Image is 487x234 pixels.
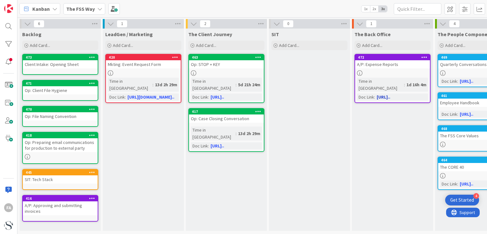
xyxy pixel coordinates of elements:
[26,55,98,60] div: 473
[105,54,181,103] a: 420Mkting: Event Request FormTime in [GEOGRAPHIC_DATA]:13d 2h 29mDoc Link:[URL][DOMAIN_NAME]..
[237,130,262,137] div: 13d 2h 29m
[23,133,98,152] div: 418Op: Preparing email communications for production to external party
[26,81,98,86] div: 471
[196,42,216,48] span: Add Card...
[440,78,457,85] div: Doc Link
[105,31,153,37] span: LeadGen / Marketing
[271,31,279,37] span: SIT
[358,55,430,60] div: 472
[23,133,98,138] div: 418
[23,81,98,94] div: 471Op: Client File Hygiene
[188,108,264,152] a: 417Op: Case Closing ConversationTime in [GEOGRAPHIC_DATA]:13d 2h 29mDoc Link:[URL]..
[189,109,264,114] div: 417
[355,60,430,68] div: A/P: Expense Reports
[23,170,98,175] div: 445
[440,111,457,118] div: Doc Link
[26,196,98,201] div: 416
[192,109,264,114] div: 417
[449,20,460,28] span: 4
[366,20,377,28] span: 1
[23,196,98,215] div: 416A/P: Approving and submitting invoices
[473,193,479,199] div: 4
[211,94,224,100] a: [URL]..
[153,81,179,88] div: 13d 2h 29m
[23,107,98,120] div: 470Op: File Naming Convention
[23,196,98,201] div: 416
[394,3,441,15] input: Quick Filter...
[355,55,430,68] div: 472A/P: Expense Reports
[189,114,264,123] div: Op: Case Closing Conversation
[23,60,98,68] div: Client Intake: Opening Sheet
[189,109,264,123] div: 417Op: Case Closing Conversation
[208,94,209,101] span: :
[370,6,379,12] span: 2x
[191,94,208,101] div: Doc Link
[189,60,264,68] div: Op: STOP + KEY
[460,78,473,84] a: [URL]..
[377,94,390,100] a: [URL]..
[354,54,431,103] a: 472A/P: Expense ReportsTime in [GEOGRAPHIC_DATA]:1d 16h 4mDoc Link:[URL]..
[362,42,382,48] span: Add Card...
[23,112,98,120] div: Op: File Naming Convention
[66,6,95,12] b: The FSS Way
[23,55,98,60] div: 473
[191,127,236,140] div: Time in [GEOGRAPHIC_DATA]
[153,81,153,88] span: :
[445,42,465,48] span: Add Card...
[26,107,98,112] div: 470
[4,4,13,13] img: Visit kanbanzone.com
[379,6,387,12] span: 3x
[106,55,181,60] div: 420
[457,78,458,85] span: :
[109,55,181,60] div: 420
[26,133,98,138] div: 418
[460,111,473,117] a: [URL]..
[22,54,98,75] a: 473Client Intake: Opening Sheet
[125,94,126,101] span: :
[23,81,98,86] div: 471
[4,221,13,230] img: avatar
[361,6,370,12] span: 1x
[279,42,299,48] span: Add Card...
[200,20,211,28] span: 2
[237,81,262,88] div: 5d 21h 24m
[4,203,13,212] div: FA
[405,81,428,88] div: 1d 16h 4m
[357,78,404,92] div: Time in [GEOGRAPHIC_DATA]
[113,42,133,48] span: Add Card...
[354,31,391,37] span: The Back Office
[355,55,430,60] div: 472
[106,60,181,68] div: Mkting: Event Request Form
[108,78,153,92] div: Time in [GEOGRAPHIC_DATA]
[189,55,264,68] div: 463Op: STOP + KEY
[22,169,98,190] a: 445SIT: Tech Stack
[22,80,98,101] a: 471Op: Client File Hygiene
[13,1,29,9] span: Support
[108,94,125,101] div: Doc Link
[23,201,98,215] div: A/P: Approving and submitting invoices
[23,107,98,112] div: 470
[357,94,374,101] div: Doc Link
[26,170,98,175] div: 445
[236,130,237,137] span: :
[23,55,98,68] div: 473Client Intake: Opening Sheet
[192,55,264,60] div: 463
[189,55,264,60] div: 463
[22,31,42,37] span: Backlog
[22,195,98,222] a: 416A/P: Approving and submitting invoices
[450,197,474,203] div: Get Started
[23,170,98,184] div: 445SIT: Tech Stack
[191,142,208,149] div: Doc Link
[211,143,224,149] a: [URL]..
[188,31,232,37] span: The Client Journey
[374,94,375,101] span: :
[208,142,209,149] span: :
[23,175,98,184] div: SIT: Tech Stack
[117,20,127,28] span: 1
[188,54,264,103] a: 463Op: STOP + KEYTime in [GEOGRAPHIC_DATA]:5d 21h 24mDoc Link:[URL]..
[106,55,181,68] div: 420Mkting: Event Request Form
[445,195,479,205] div: Open Get Started checklist, remaining modules: 4
[22,132,98,164] a: 418Op: Preparing email communications for production to external party
[30,42,50,48] span: Add Card...
[457,180,458,187] span: :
